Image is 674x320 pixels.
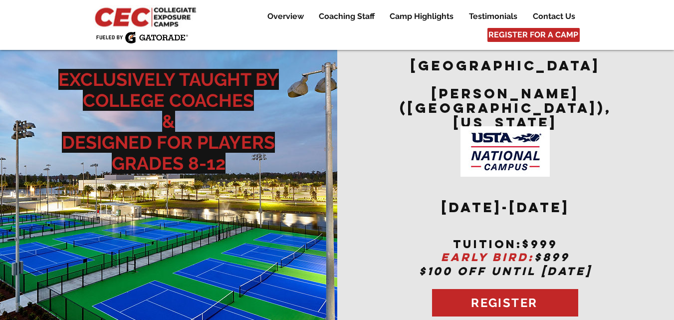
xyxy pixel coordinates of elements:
span: EXCLUSIVELY TAUGHT BY COLLEGE COACHES [58,69,279,111]
span: [DATE]-[DATE] [442,199,570,216]
span: & [162,111,175,132]
a: Testimonials [461,10,525,22]
span: GRADES 8-12 [112,153,225,174]
span: REGISTER [471,296,537,310]
a: REGISTER FOR A CAMP [487,28,580,42]
span: [PERSON_NAME] [432,85,579,102]
span: REGISTER FOR A CAMP [488,29,578,40]
a: Camp Highlights [382,10,461,22]
p: Overview [262,10,309,22]
span: tuition:$999 [453,237,558,251]
p: Camp Highlights [385,10,458,22]
img: CEC Logo Primary_edited.jpg [93,5,201,28]
a: Overview [260,10,311,22]
nav: Site [252,10,582,22]
span: $100 OFF UNTIL [DATE] [419,264,592,278]
a: Contact Us [525,10,582,22]
span: ([GEOGRAPHIC_DATA]), [US_STATE] [400,99,612,131]
p: Testimonials [464,10,522,22]
span: [GEOGRAPHIC_DATA] [411,57,600,74]
button: REGISTER [432,289,578,317]
img: USTA Campus image_edited.jpg [460,126,550,177]
img: Fueled by Gatorade.png [96,31,188,43]
span: EARLY BIRD: [441,250,534,264]
span: $899 [534,250,570,264]
p: Coaching Staff [314,10,380,22]
span: DESIGNED FOR PLAYERS [62,132,275,153]
a: Coaching Staff [311,10,382,22]
p: Contact Us [528,10,580,22]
